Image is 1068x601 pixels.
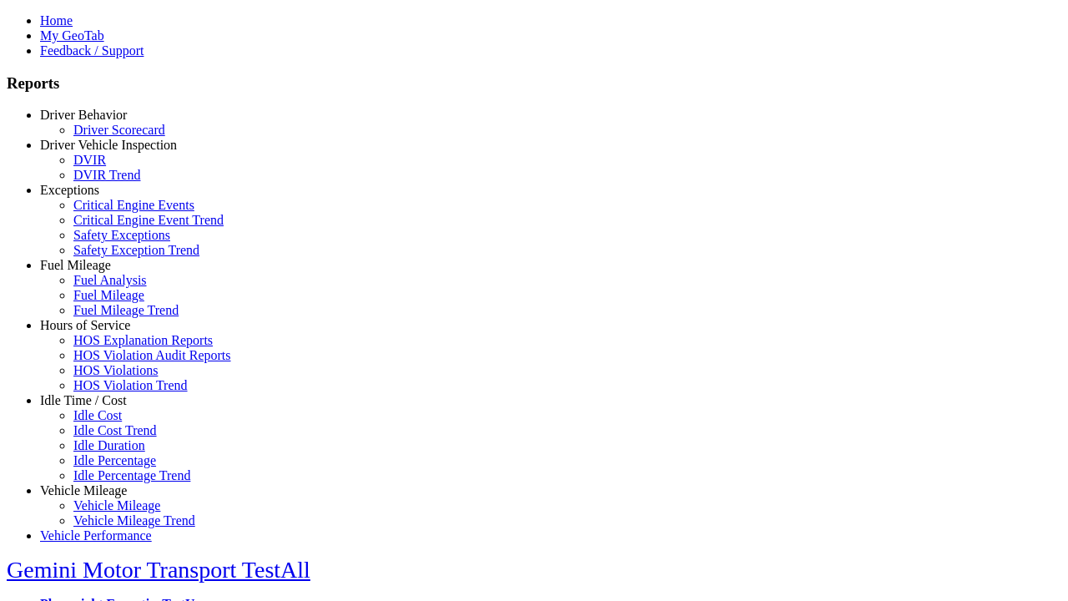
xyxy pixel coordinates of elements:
[73,453,156,467] a: Idle Percentage
[73,348,231,362] a: HOS Violation Audit Reports
[7,74,1061,93] h3: Reports
[73,498,160,513] a: Vehicle Mileage
[73,468,190,482] a: Idle Percentage Trend
[40,43,144,58] a: Feedback / Support
[73,213,224,227] a: Critical Engine Event Trend
[40,138,177,152] a: Driver Vehicle Inspection
[40,258,111,272] a: Fuel Mileage
[73,333,213,347] a: HOS Explanation Reports
[73,228,170,242] a: Safety Exceptions
[40,393,127,407] a: Idle Time / Cost
[73,273,147,287] a: Fuel Analysis
[40,13,73,28] a: Home
[73,168,140,182] a: DVIR Trend
[73,198,194,212] a: Critical Engine Events
[73,243,199,257] a: Safety Exception Trend
[73,408,122,422] a: Idle Cost
[73,438,145,452] a: Idle Duration
[40,318,130,332] a: Hours of Service
[73,363,158,377] a: HOS Violations
[73,423,157,437] a: Idle Cost Trend
[73,288,144,302] a: Fuel Mileage
[40,108,127,122] a: Driver Behavior
[40,528,152,543] a: Vehicle Performance
[40,28,104,43] a: My GeoTab
[73,378,188,392] a: HOS Violation Trend
[73,513,195,528] a: Vehicle Mileage Trend
[7,557,310,583] a: Gemini Motor Transport TestAll
[73,303,179,317] a: Fuel Mileage Trend
[40,483,127,497] a: Vehicle Mileage
[73,153,106,167] a: DVIR
[40,183,99,197] a: Exceptions
[73,123,165,137] a: Driver Scorecard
